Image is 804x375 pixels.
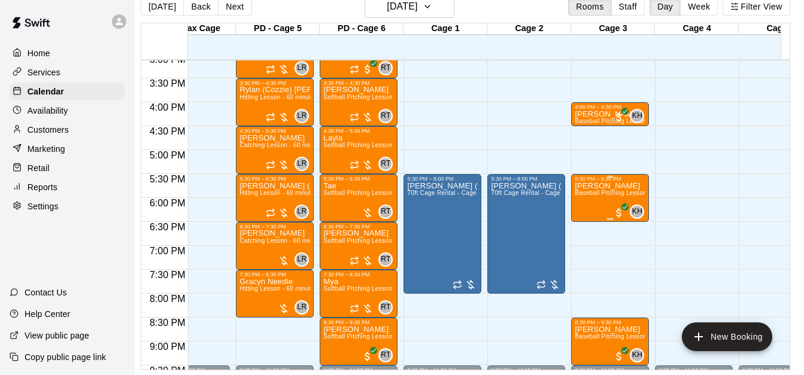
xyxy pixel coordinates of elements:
[297,206,307,218] span: LR
[299,252,309,267] span: Leo Rojas
[25,351,106,363] p: Copy public page link
[487,23,571,35] div: Cage 2
[575,367,645,373] div: 9:30 PM – 11:59 PM
[491,190,574,196] span: 70ft Cage Rental - Cage only
[378,109,393,123] div: Raychel Trocki
[295,109,309,123] div: Leo Rojas
[571,174,649,222] div: 5:30 PM – 6:30 PM: Ethan Gottehrer
[575,190,684,196] span: Baseball Pitching Lesson - 60 minutes
[266,208,275,218] span: Recurring event
[10,121,125,139] a: Customers
[239,367,310,373] div: 9:30 PM – 11:59 PM
[239,190,317,196] span: Hitting Lesson - 60 minutes
[147,246,189,256] span: 7:00 PM
[147,126,189,136] span: 4:30 PM
[297,62,307,74] span: LR
[297,254,307,266] span: LR
[147,318,189,328] span: 8:30 PM
[10,44,125,62] div: Home
[10,140,125,158] a: Marketing
[378,252,393,267] div: Raychel Trocki
[407,367,478,373] div: 9:30 PM – 11:59 PM
[378,300,393,315] div: Raychel Trocki
[295,205,309,219] div: Leo Rojas
[25,308,70,320] p: Help Center
[147,78,189,89] span: 3:30 PM
[613,207,625,219] span: All customers have paid
[239,176,310,182] div: 5:30 PM – 6:30 PM
[350,65,359,74] span: Recurring event
[320,270,398,318] div: 7:30 PM – 8:30 PM: Mya
[295,252,309,267] div: Leo Rojas
[299,300,309,315] span: Leo Rojas
[299,109,309,123] span: Leo Rojas
[28,162,50,174] p: Retail
[323,367,394,373] div: 9:30 PM – 11:59 PM
[320,126,398,174] div: 4:30 PM – 5:30 PM: Layla
[297,110,307,122] span: LR
[350,112,359,122] span: Recurring event
[381,158,391,170] span: RT
[632,206,642,218] span: KH
[381,254,391,266] span: RT
[28,86,64,97] p: Calendar
[236,126,314,174] div: 4:30 PM – 5:30 PM: Catching Lesson - 60 minutes
[383,109,393,123] span: Raychel Trocki
[236,23,320,35] div: PD - Cage 5
[236,270,314,318] div: 7:30 PM – 8:30 PM: Hitting Lesson - 60 minutes
[383,157,393,171] span: Raychel Trocki
[28,143,65,155] p: Marketing
[536,280,546,289] span: Recurring event
[381,62,391,74] span: RT
[323,142,429,148] span: Softball Pitching Lesson - 60 minutes
[28,181,57,193] p: Reports
[407,190,490,196] span: 70ft Cage Rental - Cage only
[383,252,393,267] span: Raychel Trocki
[383,205,393,219] span: Raychel Trocki
[491,367,562,373] div: 9:30 PM – 11:59 PM
[10,178,125,196] a: Reports
[571,102,649,126] div: 4:00 PM – 4:30 PM: Matthew Sinicrope
[295,157,309,171] div: Leo Rojas
[28,66,60,78] p: Services
[10,197,125,215] a: Settings
[28,105,68,117] p: Availability
[350,256,359,266] span: Recurring event
[239,94,317,100] span: Hitting Lesson - 60 minutes
[320,174,398,222] div: 5:30 PM – 6:30 PM: Tae
[383,61,393,75] span: Raychel Trocki
[403,23,487,35] div: Cage 1
[571,23,655,35] div: Cage 3
[236,222,314,270] div: 6:30 PM – 7:30 PM: Catching Lesson - 60 minutes
[630,109,644,123] div: Kyle Huckaby
[147,102,189,112] span: 4:00 PM
[10,102,125,120] div: Availability
[299,61,309,75] span: Leo Rojas
[239,128,310,134] div: 4:30 PM – 5:30 PM
[239,272,310,278] div: 7:30 PM – 8:30 PM
[239,80,310,86] div: 3:30 PM – 4:30 PM
[575,118,684,124] span: Baseball Pitching Lesson - 30 Minutes
[362,63,374,75] span: All customers have paid
[25,286,67,298] p: Contact Us
[147,342,189,352] span: 9:00 PM
[320,23,403,35] div: PD - Cage 6
[10,63,125,81] div: Services
[575,176,645,182] div: 5:30 PM – 6:30 PM
[28,124,69,136] p: Customers
[299,205,309,219] span: Leo Rojas
[323,319,394,325] div: 8:30 PM – 9:30 PM
[575,104,645,110] div: 4:00 PM – 4:30 PM
[266,160,275,170] span: Recurring event
[575,333,684,340] span: Baseball Pitching Lesson - 60 minutes
[635,109,644,123] span: Kyle Huckaby
[323,128,394,134] div: 4:30 PM – 5:30 PM
[407,176,478,182] div: 5:30 PM – 8:00 PM
[383,300,393,315] span: Raychel Trocki
[10,159,125,177] a: Retail
[299,157,309,171] span: Leo Rojas
[378,157,393,171] div: Raychel Trocki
